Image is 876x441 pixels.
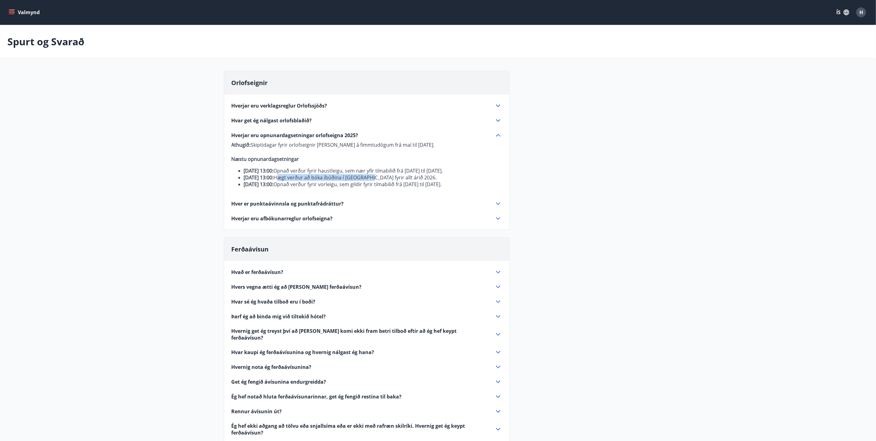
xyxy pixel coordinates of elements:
strong: [DATE] 13:00: [244,174,274,181]
button: H [854,5,869,20]
strong: Athugið: [232,141,251,148]
div: Hverjar eru opnunardagsetningar orlofseigna 2025? [232,132,502,139]
div: Hvað er ferðaávísun? [232,268,502,276]
span: Hverjar eru opnunardagsetningar orlofseigna 2025? [232,132,358,139]
div: Hvers vegna ætti ég að [PERSON_NAME] ferðaávísun? [232,283,502,291]
span: Ég hef ekki aðgang að tölvu eða snjallsíma eða er ekki með rafræn skilríki. Hvernig get ég keypt ... [232,423,487,436]
div: Hverjar eru opnunardagsetningar orlofseigna 2025? [232,139,502,188]
span: H [859,9,863,16]
div: Hvernig nota ég ferðaávísunina? [232,363,502,371]
span: Hvers vegna ætti ég að [PERSON_NAME] ferðaávísun? [232,284,362,290]
div: Ég hef ekki aðgang að tölvu eða snjallsíma eða er ekki með rafræn skilríki. Hvernig get ég keypt ... [232,423,502,436]
p: Spurt og Svarað [7,35,84,48]
span: Get ég fengið ávísunina endurgreidda? [232,378,326,385]
div: Þarf ég að binda mig við tiltekið hótel? [232,313,502,320]
span: Þarf ég að binda mig við tiltekið hótel? [232,313,326,320]
span: Ferðaávísun [232,245,269,253]
button: menu [7,7,42,18]
span: Ég hef notað hluta ferðaávísunarinnar, get ég fengið restina til baka? [232,393,402,400]
li: Opnað verður fyrir vorleigu, sem gildir fyrir tímabilið frá [DATE] til [DATE]. [244,181,502,188]
li: Opnað verður fyrir haustleigu, sem nær yfir tímabilið frá [DATE] til [DATE]. [244,167,502,174]
strong: [DATE] 13:00: [244,181,274,188]
span: Hvernig get ég treyst því að [PERSON_NAME] komi ekki fram betri tilboð eftir að ég hef keypt ferð... [232,328,487,341]
strong: [DATE] 13:00: [244,167,274,174]
div: Hvar get ég nálgast orlofsblaðið? [232,117,502,124]
div: Hverjar eru verklagsreglur Orlofssjóðs? [232,102,502,109]
span: Hvar sé ég hvaða tilboð eru í boði? [232,298,316,305]
span: Hvar kaupi ég ferðaávísunina og hvernig nálgast ég hana? [232,349,374,356]
div: Hvar kaupi ég ferðaávísunina og hvernig nálgast ég hana? [232,349,502,356]
strong: Næstu opnunardagsetningar [232,156,299,162]
li: Hægt verður að bóka íbúðina í [GEOGRAPHIC_DATA] fyrir allt árið 2026. [244,174,502,181]
span: Hver er punktaávinnsla og punktafrádráttur? [232,200,344,207]
div: Rennur ávísunin út? [232,408,502,415]
div: Hverjar eru afbókunarreglur orlofseigna? [232,215,502,222]
span: Hvað er ferðaávísun? [232,269,284,276]
span: Hverjar eru afbókunarreglur orlofseigna? [232,215,333,222]
span: Hverjar eru verklagsreglur Orlofssjóðs? [232,102,327,109]
div: Ég hef notað hluta ferðaávísunarinnar, get ég fengið restina til baka? [232,393,502,400]
button: ÍS [833,7,853,18]
span: Orlofseignir [232,79,268,87]
span: Rennur ávísunin út? [232,408,282,415]
span: Hvar get ég nálgast orlofsblaðið? [232,117,312,124]
div: Hvernig get ég treyst því að [PERSON_NAME] komi ekki fram betri tilboð eftir að ég hef keypt ferð... [232,328,502,341]
p: Skiptidagar fyrir orlofseignir [PERSON_NAME] á fimmtudögum frá maí til [DATE]. [232,141,502,148]
span: Hvernig nota ég ferðaávísunina? [232,364,312,370]
div: Hver er punktaávinnsla og punktafrádráttur? [232,200,502,207]
div: Hvar sé ég hvaða tilboð eru í boði? [232,298,502,305]
div: Get ég fengið ávísunina endurgreidda? [232,378,502,386]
